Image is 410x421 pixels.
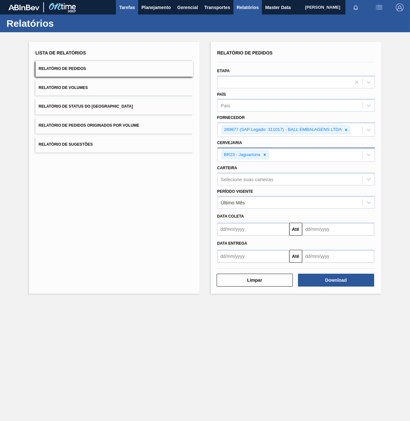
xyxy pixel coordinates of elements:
[39,123,139,128] span: Relatório de Pedidos Originados por Volume
[36,80,193,96] button: Relatório de Volumes
[217,115,245,120] label: Fornecedor
[217,250,289,263] input: dd/mm/yyyy
[141,4,171,11] span: Planejamento
[217,69,230,73] label: Etapa
[177,4,198,11] span: Gerencial
[298,274,374,287] button: Download
[396,4,404,11] img: Logout
[345,3,366,12] button: Notificações
[217,189,253,194] label: Período Vigente
[221,103,231,108] div: País
[217,223,289,236] input: dd/mm/yyyy
[217,274,293,287] button: Limpar
[289,250,302,263] button: Até
[302,250,374,263] input: dd/mm/yyyy
[39,104,133,109] span: Relatório de Status do [GEOGRAPHIC_DATA]
[39,85,88,90] span: Relatório de Volumes
[36,50,86,55] span: Lista de Relatórios
[375,4,383,11] img: userActions
[217,214,244,219] span: Data coleta
[119,4,135,11] span: Tarefas
[217,166,237,170] label: Carteira
[221,176,273,182] div: Selecione suas carteiras
[36,99,193,114] button: Relatório de Status do [GEOGRAPHIC_DATA]
[6,20,121,27] h1: Relatórios
[39,66,86,71] span: Relatório de Pedidos
[36,118,193,133] button: Relatório de Pedidos Originados por Volume
[217,50,273,55] span: Relatório de Pedidos
[302,223,374,236] input: dd/mm/yyyy
[217,241,247,246] span: Data entrega
[222,151,261,159] div: BR23 - Jaguariúna
[39,142,93,147] span: Relatório de Sugestões
[36,137,193,152] button: Relatório de Sugestões
[8,5,39,10] img: TNhmsLtSVTkK8tSr43FrP2fwEKptu5GPRR3wAAAABJRU5ErkJggg==
[217,92,226,97] label: País
[265,4,291,11] span: Master Data
[217,141,242,145] label: Cervejaria
[237,4,259,11] span: Relatórios
[204,4,230,11] span: Transportes
[222,126,343,134] div: 289877 (SAP Legado: 311017) - BALL EMBALAGENS LTDA
[289,223,302,236] button: Até
[221,200,245,205] div: Último Mês
[36,61,193,77] button: Relatório de Pedidos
